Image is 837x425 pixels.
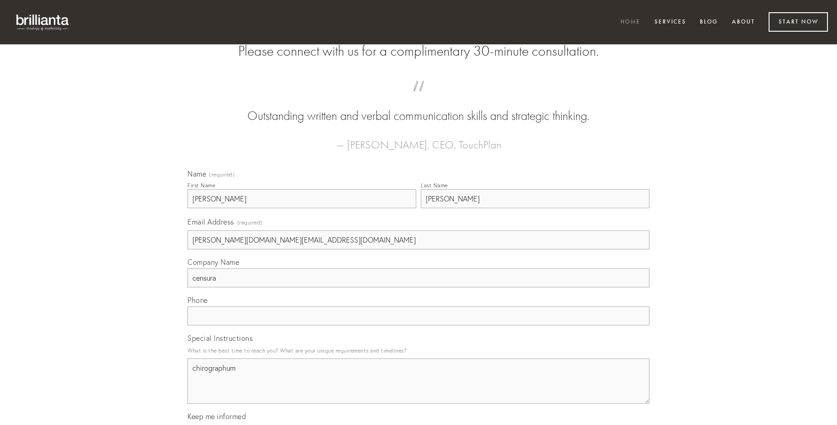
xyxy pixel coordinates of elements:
[188,344,649,357] p: What is the best time to reach you? What are your unique requirements and timelines?
[202,90,635,125] blockquote: Outstanding written and verbal communication skills and strategic thinking.
[188,412,246,421] span: Keep me informed
[202,90,635,107] span: “
[188,43,649,60] h2: Please connect with us for a complimentary 30-minute consultation.
[694,15,724,30] a: Blog
[188,296,208,305] span: Phone
[237,216,263,229] span: (required)
[188,334,253,343] span: Special Instructions
[9,9,77,35] img: brillianta - research, strategy, marketing
[188,217,234,226] span: Email Address
[421,182,448,189] div: Last Name
[726,15,761,30] a: About
[209,172,235,177] span: (required)
[649,15,692,30] a: Services
[188,169,206,178] span: Name
[188,182,215,189] div: First Name
[769,12,828,32] a: Start Now
[615,15,646,30] a: Home
[202,125,635,154] figcaption: — [PERSON_NAME], CEO, TouchPlan
[188,358,649,404] textarea: chirographum
[188,258,239,267] span: Company Name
